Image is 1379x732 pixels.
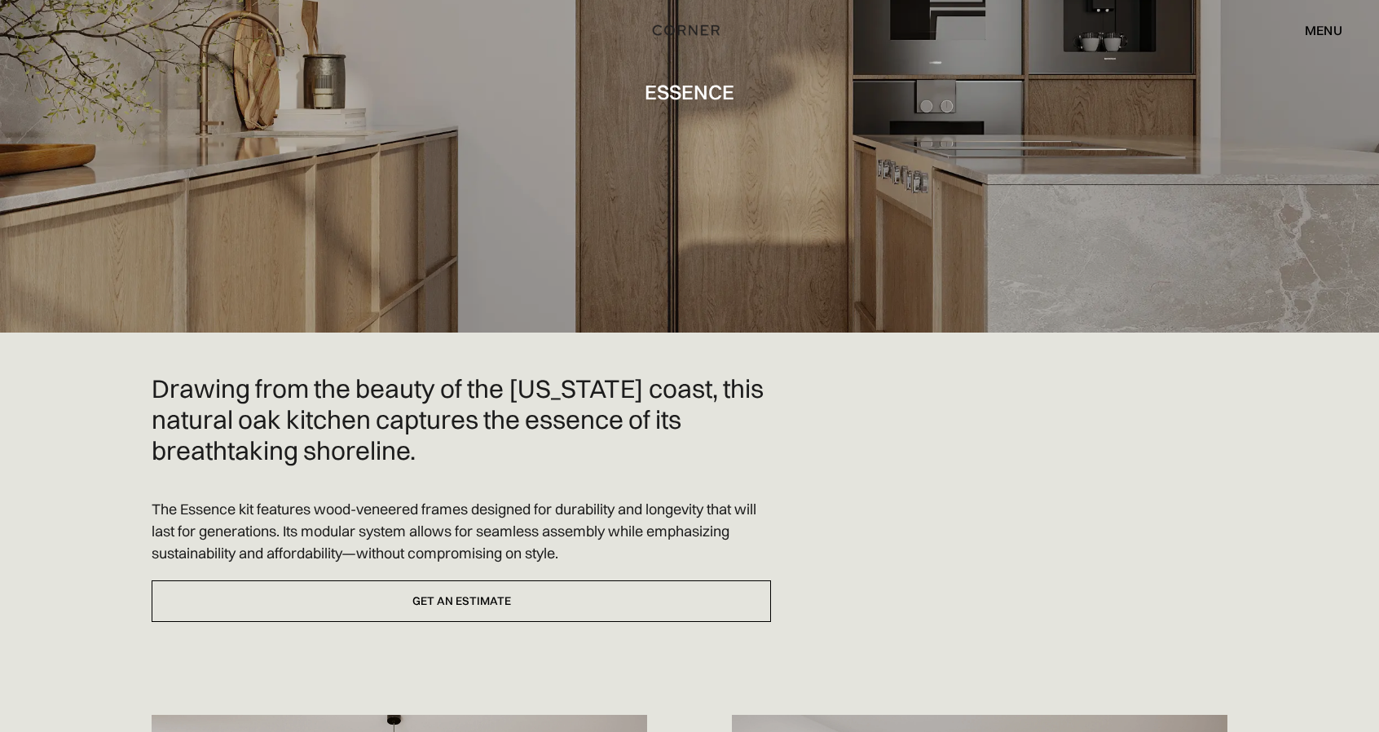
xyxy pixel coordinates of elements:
a: home [635,20,745,41]
a: Get an estimate [152,580,771,622]
div: menu [1305,24,1342,37]
p: The Essence kit features wood-veneered frames designed for durability and longevity that will las... [152,498,771,564]
div: menu [1289,16,1342,44]
h2: Drawing from the beauty of the [US_STATE] coast, this natural oak kitchen captures the essence of... [152,373,771,465]
h1: Essence [645,81,734,103]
